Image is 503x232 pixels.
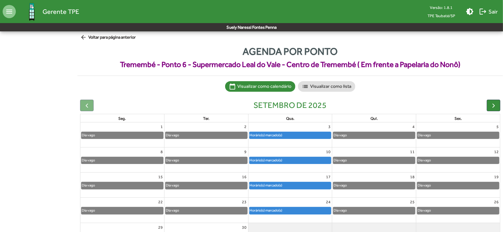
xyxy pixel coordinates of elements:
mat-icon: brightness_medium [466,8,474,16]
div: Versão: 1.8.1 [422,3,460,12]
td: 5 de setembro de 2025 [416,122,500,148]
mat-icon: arrow_back [80,34,88,41]
div: Dia vago [417,157,431,163]
div: Dia vago [333,182,347,188]
a: 1 de setembro de 2025 [159,122,164,131]
div: Dia vago [417,132,431,138]
td: 10 de setembro de 2025 [248,148,332,173]
a: quarta-feira [285,115,296,122]
a: 25 de setembro de 2025 [409,198,416,206]
a: 22 de setembro de 2025 [157,198,164,206]
a: 19 de setembro de 2025 [493,173,500,181]
td: 24 de setembro de 2025 [248,198,332,223]
div: Dia vago [165,132,179,138]
span: Gerente TPE [43,6,79,17]
span: Sair [479,6,498,17]
div: Dia vago [417,207,431,214]
mat-icon: list [302,83,309,90]
td: 17 de setembro de 2025 [248,173,332,198]
div: Horário(s) marcado(s) [250,182,283,188]
td: 16 de setembro de 2025 [164,173,249,198]
div: Dia vago [81,132,95,138]
td: 8 de setembro de 2025 [80,148,164,173]
a: 2 de setembro de 2025 [243,122,248,131]
div: Horário(s) marcado(s) [250,207,283,214]
td: 15 de setembro de 2025 [80,173,164,198]
a: 10 de setembro de 2025 [325,148,332,156]
a: 9 de setembro de 2025 [243,148,248,156]
div: Horário(s) marcado(s) [250,157,283,163]
h2: setembro de 2025 [254,100,327,110]
td: 9 de setembro de 2025 [164,148,249,173]
a: Gerente TPE [16,1,79,22]
a: 30 de setembro de 2025 [241,223,248,232]
div: Dia vago [417,182,431,188]
span: Voltar para página anterior [80,34,136,41]
mat-icon: logout [479,8,487,16]
a: 11 de setembro de 2025 [409,148,416,156]
mat-icon: menu [3,5,16,18]
a: 17 de setembro de 2025 [325,173,332,181]
mat-chip: Visualizar como calendário [225,81,295,92]
a: 4 de setembro de 2025 [411,122,416,131]
a: 5 de setembro de 2025 [495,122,500,131]
td: 4 de setembro de 2025 [332,122,416,148]
td: 25 de setembro de 2025 [332,198,416,223]
a: 16 de setembro de 2025 [241,173,248,181]
span: Agenda por ponto [77,44,503,59]
td: 18 de setembro de 2025 [332,173,416,198]
td: 11 de setembro de 2025 [332,148,416,173]
a: 26 de setembro de 2025 [493,198,500,206]
td: 22 de setembro de 2025 [80,198,164,223]
td: 19 de setembro de 2025 [416,173,500,198]
div: Dia vago [81,207,95,214]
div: Dia vago [81,182,95,188]
td: 1 de setembro de 2025 [80,122,164,148]
mat-icon: calendar_today [229,83,236,90]
div: Dia vago [333,207,347,214]
a: 8 de setembro de 2025 [159,148,164,156]
a: 29 de setembro de 2025 [157,223,164,232]
td: 26 de setembro de 2025 [416,198,500,223]
div: Horário(s) marcado(s) [250,132,283,138]
a: quinta-feira [369,115,379,122]
td: 23 de setembro de 2025 [164,198,249,223]
a: 23 de setembro de 2025 [241,198,248,206]
a: 24 de setembro de 2025 [325,198,332,206]
div: Dia vago [333,132,347,138]
a: terça-feira [202,115,211,122]
a: 18 de setembro de 2025 [409,173,416,181]
a: 12 de setembro de 2025 [493,148,500,156]
a: sexta-feira [453,115,463,122]
button: Sair [476,6,500,17]
a: 15 de setembro de 2025 [157,173,164,181]
span: TPE Taubaté/SP [422,12,460,20]
div: Dia vago [165,182,179,188]
div: Dia vago [165,207,179,214]
div: Dia vago [81,157,95,163]
div: Dia vago [165,157,179,163]
td: 3 de setembro de 2025 [248,122,332,148]
span: Tremembé - Ponto 6 - Supermercado Leal do Vale - Centro de Tremembé ( Em frente a Papelaria do Nonô) [77,59,503,70]
a: 3 de setembro de 2025 [327,122,332,131]
td: 2 de setembro de 2025 [164,122,249,148]
td: 12 de setembro de 2025 [416,148,500,173]
div: Dia vago [333,157,347,163]
img: Logo [21,1,43,22]
mat-chip: Visualizar como lista [298,81,355,92]
a: segunda-feira [117,115,128,122]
